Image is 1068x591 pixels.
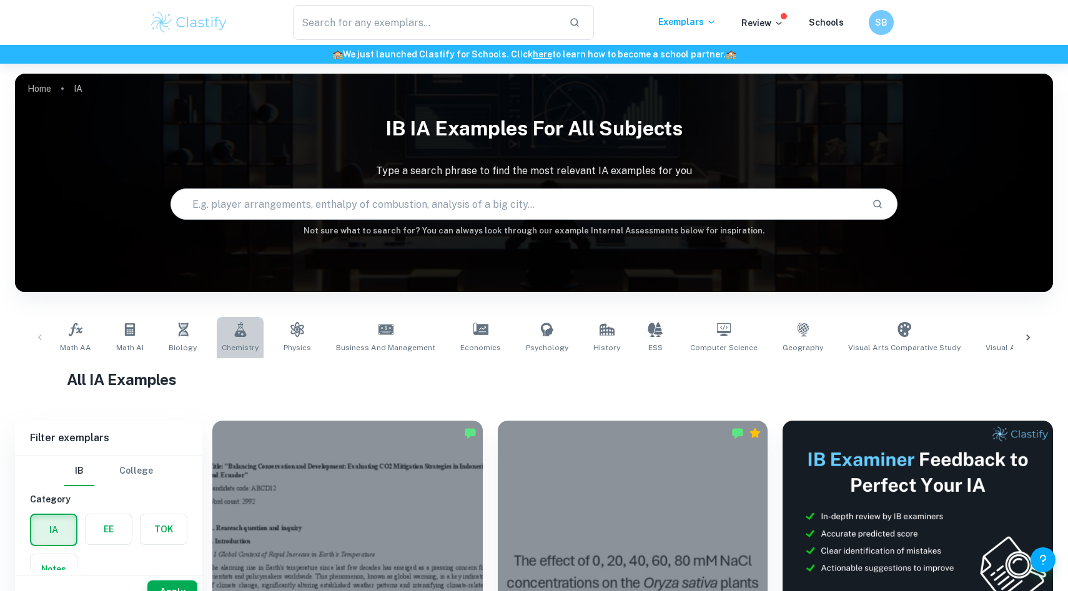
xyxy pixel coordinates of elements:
[848,342,961,353] span: Visual Arts Comparative Study
[1031,547,1056,572] button: Help and Feedback
[690,342,758,353] span: Computer Science
[336,342,435,353] span: Business and Management
[15,109,1053,149] h1: IB IA examples for all subjects
[86,514,132,544] button: EE
[222,342,259,353] span: Chemistry
[867,193,888,215] button: Search
[809,17,844,27] a: Schools
[460,342,501,353] span: Economics
[67,368,1001,391] h1: All IA Examples
[30,492,187,506] h6: Category
[783,342,823,353] span: Geography
[60,342,91,353] span: Math AA
[726,49,736,59] span: 🏫
[64,456,153,486] div: Filter type choice
[169,342,197,353] span: Biology
[64,456,94,486] button: IB
[332,49,343,59] span: 🏫
[171,187,861,222] input: E.g. player arrangements, enthalpy of combustion, analysis of a big city...
[731,427,744,439] img: Marked
[749,427,761,439] div: Premium
[284,342,311,353] span: Physics
[15,421,202,456] h6: Filter exemplars
[119,456,153,486] button: College
[2,47,1066,61] h6: We just launched Clastify for Schools. Click to learn how to become a school partner.
[15,225,1053,237] h6: Not sure what to search for? You can always look through our example Internal Assessments below f...
[27,80,51,97] a: Home
[293,5,559,40] input: Search for any exemplars...
[874,16,889,29] h6: SB
[533,49,552,59] a: here
[464,427,477,439] img: Marked
[593,342,620,353] span: History
[149,10,229,35] img: Clastify logo
[141,514,187,544] button: TOK
[741,16,784,30] p: Review
[116,342,144,353] span: Math AI
[74,82,82,95] p: IA
[31,554,77,584] button: Notes
[869,10,894,35] button: SB
[526,342,568,353] span: Psychology
[658,15,716,29] p: Exemplars
[31,515,76,545] button: IA
[648,342,663,353] span: ESS
[15,164,1053,178] p: Type a search phrase to find the most relevant IA examples for you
